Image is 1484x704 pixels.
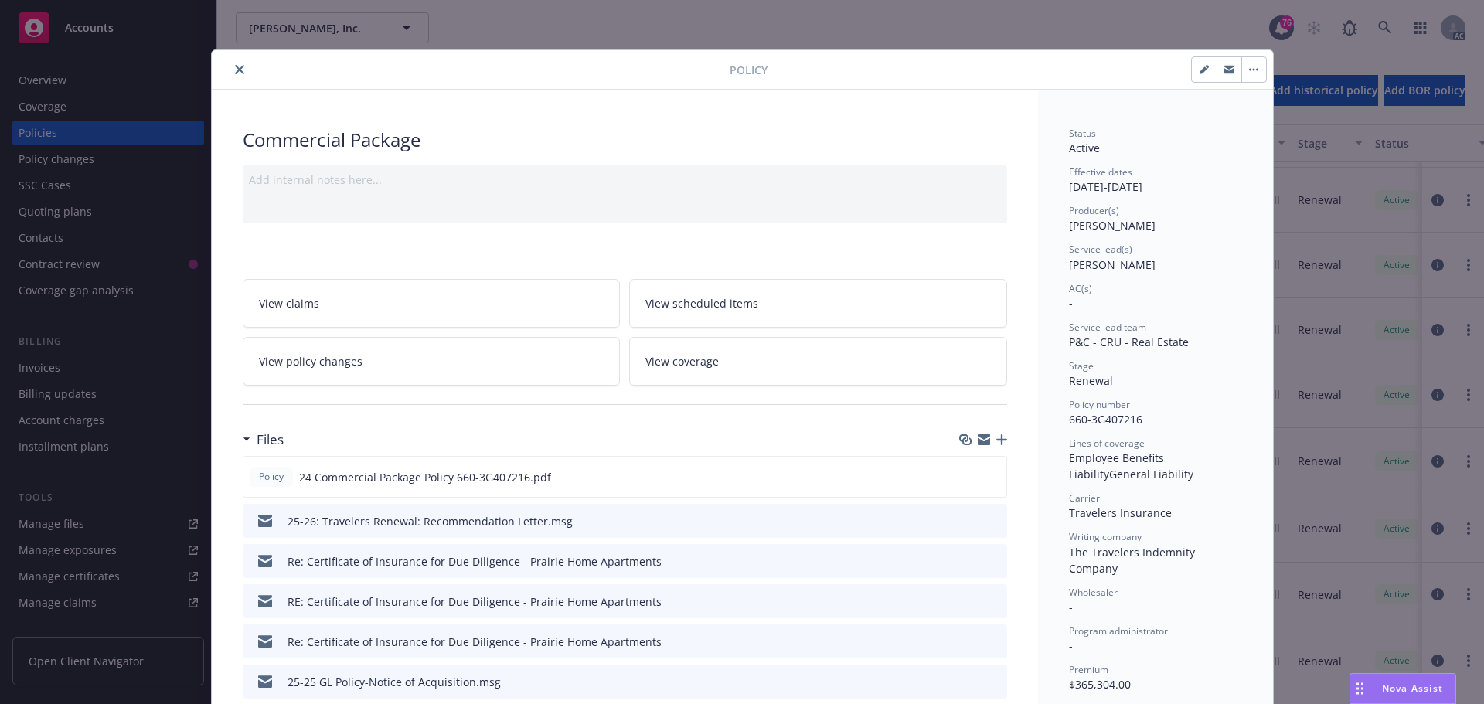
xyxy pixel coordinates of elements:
span: Premium [1069,663,1108,676]
button: Nova Assist [1350,673,1456,704]
div: Drag to move [1350,674,1370,703]
button: download file [962,593,975,610]
span: Program administrator [1069,624,1168,638]
span: 660-3G407216 [1069,412,1142,427]
a: View claims [243,279,621,328]
span: Active [1069,141,1100,155]
button: close [230,60,249,79]
span: Service lead(s) [1069,243,1132,256]
span: - [1069,638,1073,653]
span: Policy number [1069,398,1130,411]
button: download file [962,674,975,690]
span: View coverage [645,353,719,369]
span: Wholesaler [1069,586,1118,599]
span: General Liability [1109,467,1193,481]
span: Policy [256,470,287,484]
button: preview file [987,674,1001,690]
a: View scheduled items [629,279,1007,328]
div: Add internal notes here... [249,172,1001,188]
button: preview file [987,513,1001,529]
span: Policy [730,62,768,78]
span: The Travelers Indemnity Company [1069,545,1198,576]
span: P&C - CRU - Real Estate [1069,335,1189,349]
button: preview file [987,553,1001,570]
span: - [1069,600,1073,614]
span: Producer(s) [1069,204,1119,217]
div: Files [243,430,284,450]
span: 24 Commercial Package Policy 660-3G407216.pdf [299,469,551,485]
button: preview file [987,634,1001,650]
span: Effective dates [1069,165,1132,179]
div: Re: Certificate of Insurance for Due Diligence - Prairie Home Apartments [288,553,662,570]
div: 25-26: Travelers Renewal: Recommendation Letter.msg [288,513,573,529]
span: - [1069,296,1073,311]
span: View policy changes [259,353,362,369]
div: 25-25 GL Policy-Notice of Acquisition.msg [288,674,501,690]
div: RE: Certificate of Insurance for Due Diligence - Prairie Home Apartments [288,593,662,610]
span: Employee Benefits Liability [1069,451,1167,481]
span: View scheduled items [645,295,758,311]
span: View claims [259,295,319,311]
span: [PERSON_NAME] [1069,218,1156,233]
span: [PERSON_NAME] [1069,257,1156,272]
span: Renewal [1069,373,1113,388]
div: Re: Certificate of Insurance for Due Diligence - Prairie Home Apartments [288,634,662,650]
button: download file [962,634,975,650]
span: Travelers Insurance [1069,505,1172,520]
span: Writing company [1069,530,1142,543]
span: $365,304.00 [1069,677,1131,692]
button: download file [962,469,974,485]
button: preview file [986,469,1000,485]
div: [DATE] - [DATE] [1069,165,1242,195]
span: AC(s) [1069,282,1092,295]
span: Lines of coverage [1069,437,1145,450]
span: Stage [1069,359,1094,372]
button: download file [962,553,975,570]
button: preview file [987,593,1001,610]
a: View coverage [629,337,1007,386]
h3: Files [257,430,284,450]
span: Nova Assist [1382,682,1443,695]
span: Status [1069,127,1096,140]
a: View policy changes [243,337,621,386]
span: Carrier [1069,491,1100,505]
div: Commercial Package [243,127,1007,153]
span: Service lead team [1069,321,1146,334]
button: download file [962,513,975,529]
